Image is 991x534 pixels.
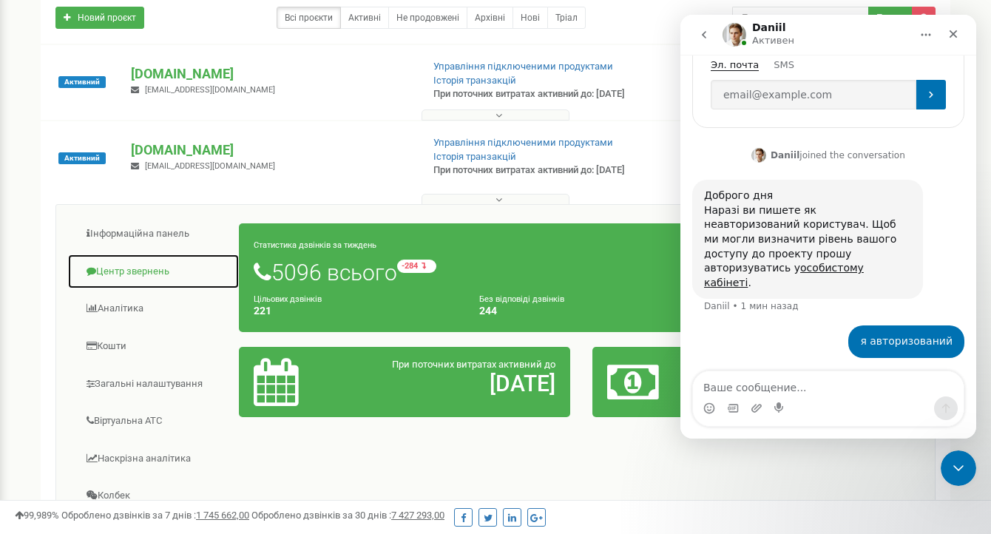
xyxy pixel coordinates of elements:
div: я авторизований [180,320,272,334]
span: Оброблено дзвінків за 30 днів : [251,510,444,521]
small: Цільових дзвінків [254,294,322,304]
a: Тріал [547,7,586,29]
span: Активний [58,152,106,164]
input: Enter your email [30,65,236,95]
h4: 221 [254,305,457,317]
a: Активні [340,7,389,29]
span: При поточних витратах активний до [392,359,555,370]
button: Средство выбора эмодзи [23,388,35,399]
p: [DOMAIN_NAME] [131,64,410,84]
div: Daniil говорит… [12,165,284,311]
a: Аналiтика [67,291,240,327]
a: Колбек [67,478,240,514]
button: Добавить вложение [70,388,82,399]
h2: [DATE] [362,371,555,396]
span: Оброблено дзвінків за 7 днів : [61,510,249,521]
div: Daniil говорит… [12,131,284,165]
small: Без відповіді дзвінків [479,294,564,304]
a: Не продовжені [388,7,467,29]
div: Микита говорит… [12,311,284,361]
iframe: Intercom live chat [941,450,976,486]
a: Центр звернень [67,254,240,290]
div: Доброго дняНаразі ви пишете як неавторизований користувач. Щоб ми могли визначити рівень вашого д... [12,165,243,284]
div: joined the conversation [90,134,225,147]
button: Пошук [868,7,913,29]
a: Віртуальна АТС [67,403,240,439]
u: 1 745 662,00 [196,510,249,521]
a: Історія транзакцій [433,75,516,86]
a: особистому кабінеті [24,247,183,274]
input: Пошук [732,7,869,29]
div: Daniil • 1 мин назад [24,287,118,296]
span: [EMAIL_ADDRESS][DOMAIN_NAME] [145,85,275,95]
p: При поточних витратах активний до: [DATE] [433,163,637,178]
a: Історія транзакцій [433,151,516,162]
span: 99,989% [15,510,59,521]
textarea: Ваше сообщение... [13,356,283,382]
a: Новий проєкт [55,7,144,29]
b: Daniil [90,135,119,146]
a: Всі проєкти [277,7,341,29]
h4: 244 [479,305,683,317]
p: При поточних витратах активний до: [DATE] [433,87,637,101]
span: SMS [93,44,114,55]
small: -284 [397,260,436,273]
a: Управління підключеними продуктами [433,61,613,72]
a: Нові [513,7,548,29]
iframe: Intercom live chat [680,15,976,439]
div: Доброго дня Наразі ви пишете як неавторизований користувач. Щоб ми могли визначити рівень вашого ... [24,174,231,275]
p: [DOMAIN_NAME] [131,141,410,160]
u: 7 427 293,00 [391,510,444,521]
a: Кошти [67,328,240,365]
a: Наскрізна аналітика [67,441,240,477]
span: [EMAIL_ADDRESS][DOMAIN_NAME] [145,161,275,171]
small: Статистика дзвінків за тиждень [254,240,376,250]
a: Загальні налаштування [67,366,240,402]
img: Profile image for Daniil [71,133,86,148]
h1: 5096 всього [254,260,909,285]
span: Активний [58,76,106,88]
a: Архівні [467,7,513,29]
button: Start recording [94,388,106,399]
button: Отправить сообщение… [254,382,277,405]
button: Средство выбора GIF-файла [47,388,58,399]
button: Отправить [236,65,265,95]
div: я авторизований [168,311,284,343]
a: Управління підключеними продуктами [433,137,613,148]
a: Інформаційна панель [67,216,240,252]
span: Эл. почта [30,44,78,56]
